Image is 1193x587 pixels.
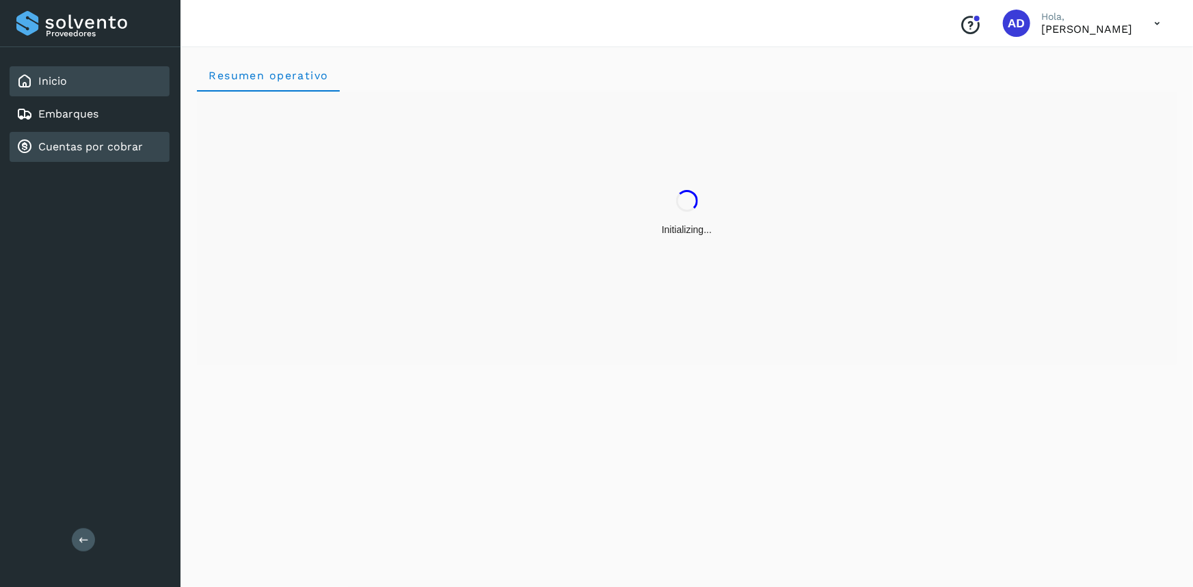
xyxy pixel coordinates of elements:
p: Hola, [1041,11,1132,23]
div: Embarques [10,99,170,129]
div: Cuentas por cobrar [10,132,170,162]
a: Inicio [38,74,67,87]
span: Resumen operativo [208,69,329,82]
a: Cuentas por cobrar [38,140,143,153]
div: Inicio [10,66,170,96]
p: Proveedores [46,29,164,38]
p: ALMA DELIA CASTAÑEDA MERCADO [1041,23,1132,36]
a: Embarques [38,107,98,120]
